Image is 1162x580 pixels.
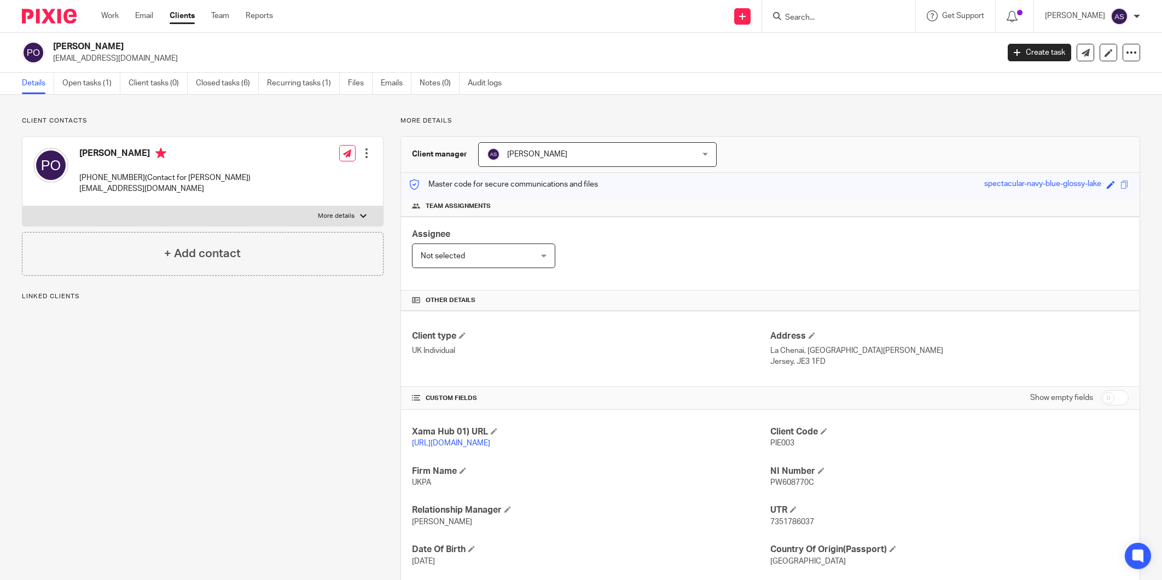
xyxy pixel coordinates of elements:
[1008,44,1071,61] a: Create task
[211,10,229,21] a: Team
[770,479,814,486] span: PW608770C
[53,53,991,64] p: [EMAIL_ADDRESS][DOMAIN_NAME]
[770,426,1129,438] h4: Client Code
[53,41,804,53] h2: [PERSON_NAME]
[267,73,340,94] a: Recurring tasks (1)
[426,202,491,211] span: Team assignments
[22,292,384,301] p: Linked clients
[412,518,472,526] span: [PERSON_NAME]
[22,9,77,24] img: Pixie
[129,73,188,94] a: Client tasks (0)
[412,558,435,565] span: [DATE]
[1045,10,1105,21] p: [PERSON_NAME]
[770,345,1129,356] p: La Chenai, [GEOGRAPHIC_DATA][PERSON_NAME]
[79,148,251,161] h4: [PERSON_NAME]
[412,230,450,239] span: Assignee
[770,466,1129,477] h4: NI Number
[770,504,1129,516] h4: UTR
[770,558,846,565] span: [GEOGRAPHIC_DATA]
[135,10,153,21] a: Email
[412,504,770,516] h4: Relationship Manager
[412,439,490,447] a: [URL][DOMAIN_NAME]
[246,10,273,21] a: Reports
[770,439,794,447] span: PIE003
[770,330,1129,342] h4: Address
[507,150,567,158] span: [PERSON_NAME]
[400,117,1140,125] p: More details
[412,330,770,342] h4: Client type
[33,148,68,183] img: svg%3E
[487,148,500,161] img: svg%3E
[412,479,431,486] span: UKPA
[770,356,1129,367] p: Jersey, JE3 1FD
[770,544,1129,555] h4: Country Of Origin(Passport)
[1030,392,1093,403] label: Show empty fields
[164,245,241,262] h4: + Add contact
[412,345,770,356] p: UK Individual
[155,148,166,159] i: Primary
[468,73,510,94] a: Audit logs
[412,426,770,438] h4: Xama Hub 01) URL
[412,149,467,160] h3: Client manager
[62,73,120,94] a: Open tasks (1)
[984,178,1101,191] div: spectacular-navy-blue-glossy-lake
[426,296,475,305] span: Other details
[420,73,460,94] a: Notes (0)
[79,172,251,183] p: [PHONE_NUMBER](Contact for [PERSON_NAME])
[409,179,598,190] p: Master code for secure communications and files
[1111,8,1128,25] img: svg%3E
[784,13,882,23] input: Search
[170,10,195,21] a: Clients
[348,73,373,94] a: Files
[22,73,54,94] a: Details
[381,73,411,94] a: Emails
[79,183,251,194] p: [EMAIL_ADDRESS][DOMAIN_NAME]
[101,10,119,21] a: Work
[412,544,770,555] h4: Date Of Birth
[318,212,355,221] p: More details
[412,466,770,477] h4: Firm Name
[770,518,814,526] span: 7351786037
[196,73,259,94] a: Closed tasks (6)
[942,12,984,20] span: Get Support
[421,252,465,260] span: Not selected
[22,41,45,64] img: svg%3E
[22,117,384,125] p: Client contacts
[412,394,770,403] h4: CUSTOM FIELDS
